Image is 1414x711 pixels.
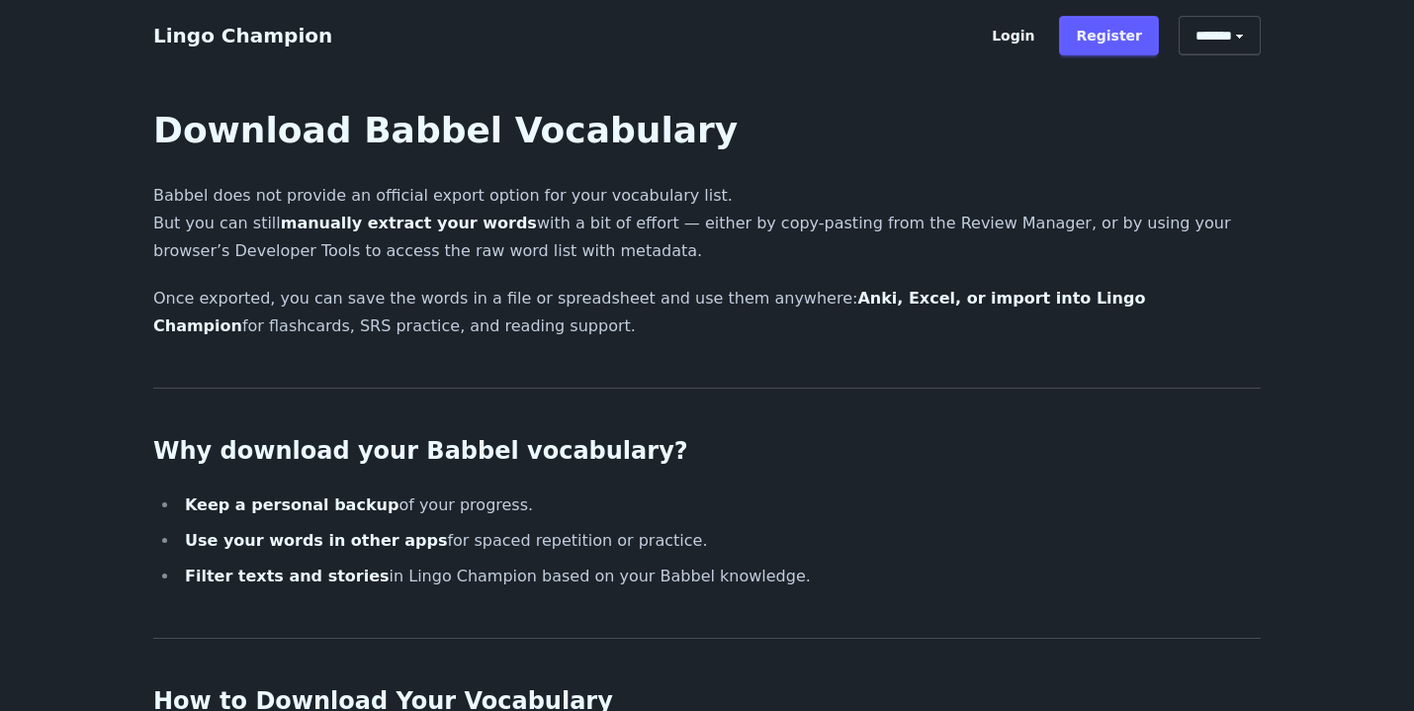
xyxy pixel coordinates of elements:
[153,24,332,47] a: Lingo Champion
[153,289,1145,335] strong: Anki, Excel, or import into Lingo Champion
[179,491,1261,519] li: of your progress.
[153,111,1261,150] h1: Download Babbel Vocabulary
[153,182,1261,265] p: Babbel does not provide an official export option for your vocabulary list. But you can still wit...
[281,214,537,232] strong: manually extract your words
[185,567,390,585] strong: Filter texts and stories
[185,531,447,550] strong: Use your words in other apps
[185,495,398,514] strong: Keep a personal backup
[179,563,1261,590] li: in Lingo Champion based on your Babbel knowledge.
[975,16,1051,55] a: Login
[1059,16,1159,55] a: Register
[179,527,1261,555] li: for spaced repetition or practice.
[153,285,1261,340] p: Once exported, you can save the words in a file or spreadsheet and use them anywhere: for flashca...
[153,436,1261,468] h2: Why download your Babbel vocabulary?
